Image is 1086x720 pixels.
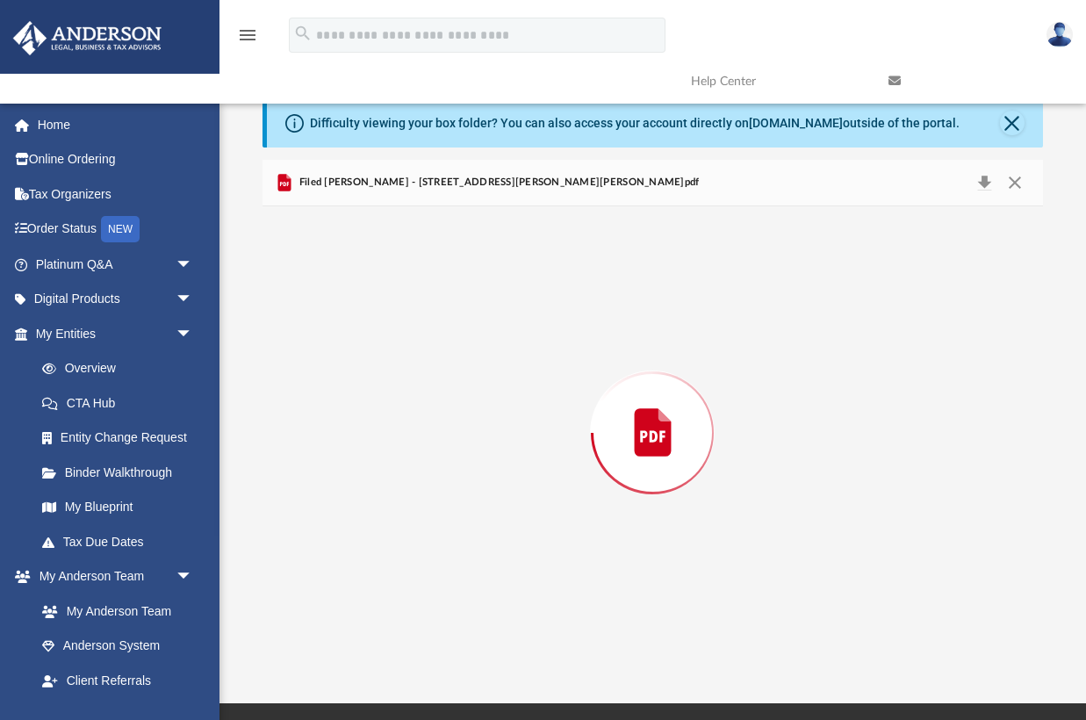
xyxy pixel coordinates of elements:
[999,170,1031,195] button: Close
[12,316,219,351] a: My Entitiesarrow_drop_down
[25,663,211,698] a: Client Referrals
[25,524,219,559] a: Tax Due Dates
[25,455,219,490] a: Binder Walkthrough
[749,116,843,130] a: [DOMAIN_NAME]
[25,351,219,386] a: Overview
[12,142,219,177] a: Online Ordering
[25,594,202,629] a: My Anderson Team
[968,170,1000,195] button: Download
[25,421,219,456] a: Entity Change Request
[25,385,219,421] a: CTA Hub
[1000,111,1025,135] button: Close
[25,490,211,525] a: My Blueprint
[176,559,211,595] span: arrow_drop_down
[176,282,211,318] span: arrow_drop_down
[8,21,167,55] img: Anderson Advisors Platinum Portal
[237,33,258,46] a: menu
[293,24,313,43] i: search
[295,175,699,191] span: Filed [PERSON_NAME] - [STREET_ADDRESS][PERSON_NAME][PERSON_NAME]pdf
[25,629,211,664] a: Anderson System
[12,212,219,248] a: Order StatusNEW
[176,247,211,283] span: arrow_drop_down
[263,160,1042,659] div: Preview
[310,114,960,133] div: Difficulty viewing your box folder? You can also access your account directly on outside of the p...
[678,47,875,116] a: Help Center
[1046,22,1073,47] img: User Pic
[12,559,211,594] a: My Anderson Teamarrow_drop_down
[237,25,258,46] i: menu
[176,316,211,352] span: arrow_drop_down
[101,216,140,242] div: NEW
[12,247,219,282] a: Platinum Q&Aarrow_drop_down
[12,107,219,142] a: Home
[12,282,219,317] a: Digital Productsarrow_drop_down
[12,176,219,212] a: Tax Organizers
